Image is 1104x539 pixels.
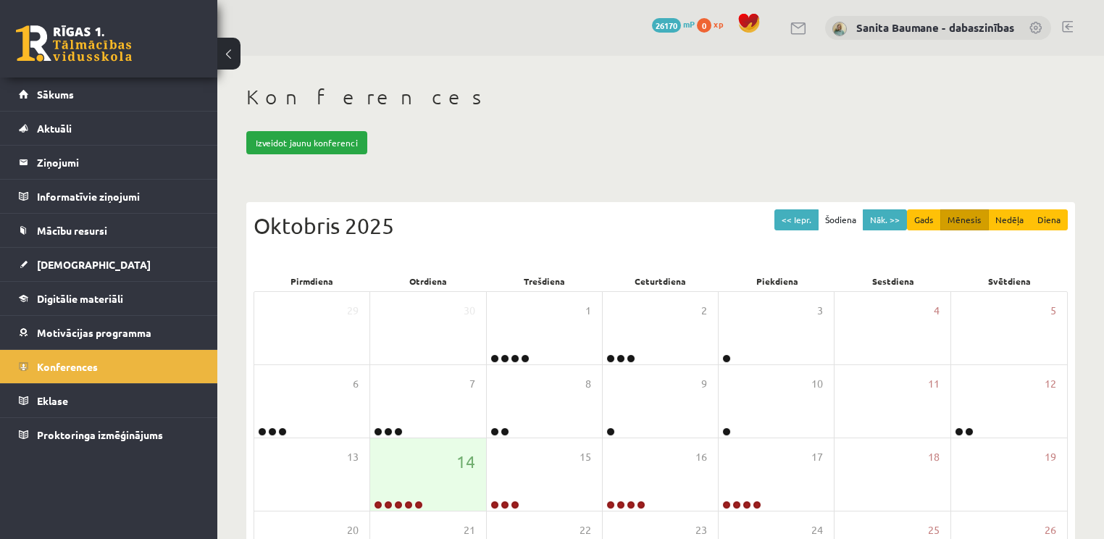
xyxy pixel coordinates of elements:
[714,18,723,30] span: xp
[835,271,952,291] div: Sestdiena
[37,258,151,271] span: [DEMOGRAPHIC_DATA]
[464,303,475,319] span: 30
[697,18,730,30] a: 0 xp
[940,209,989,230] button: Mēnesis
[19,214,199,247] a: Mācību resursi
[19,316,199,349] a: Motivācijas programma
[832,22,847,36] img: Sanita Baumane - dabaszinības
[585,303,591,319] span: 1
[469,376,475,392] span: 7
[16,25,132,62] a: Rīgas 1. Tālmācības vidusskola
[37,428,163,441] span: Proktoringa izmēģinājums
[774,209,819,230] button: << Iepr.
[37,224,107,237] span: Mācību resursi
[928,449,940,465] span: 18
[347,449,359,465] span: 13
[701,303,707,319] span: 2
[246,131,367,154] a: Izveidot jaunu konferenci
[254,209,1068,242] div: Oktobris 2025
[353,376,359,392] span: 6
[37,88,74,101] span: Sākums
[1050,303,1056,319] span: 5
[652,18,681,33] span: 26170
[580,449,591,465] span: 15
[347,303,359,319] span: 29
[817,303,823,319] span: 3
[1045,449,1056,465] span: 19
[1045,376,1056,392] span: 12
[19,112,199,145] a: Aktuāli
[695,449,707,465] span: 16
[652,18,695,30] a: 26170 mP
[37,326,151,339] span: Motivācijas programma
[1045,522,1056,538] span: 26
[464,522,475,538] span: 21
[719,271,835,291] div: Piekdiena
[37,122,72,135] span: Aktuāli
[246,85,1075,109] h1: Konferences
[19,146,199,179] a: Ziņojumi
[683,18,695,30] span: mP
[254,271,370,291] div: Pirmdiena
[988,209,1031,230] button: Nedēļa
[37,360,98,373] span: Konferences
[811,449,823,465] span: 17
[585,376,591,392] span: 8
[603,271,719,291] div: Ceturtdiena
[818,209,863,230] button: Šodiena
[19,248,199,281] a: [DEMOGRAPHIC_DATA]
[928,522,940,538] span: 25
[37,146,199,179] legend: Ziņojumi
[19,282,199,315] a: Digitālie materiāli
[19,384,199,417] a: Eklase
[695,522,707,538] span: 23
[580,522,591,538] span: 22
[19,350,199,383] a: Konferences
[19,180,199,213] a: Informatīvie ziņojumi
[456,449,475,474] span: 14
[928,376,940,392] span: 11
[697,18,711,33] span: 0
[934,303,940,319] span: 4
[1030,209,1068,230] button: Diena
[37,292,123,305] span: Digitālie materiāli
[856,20,1014,35] a: Sanita Baumane - dabaszinības
[811,376,823,392] span: 10
[811,522,823,538] span: 24
[907,209,941,230] button: Gads
[19,78,199,111] a: Sākums
[370,271,487,291] div: Otrdiena
[486,271,603,291] div: Trešdiena
[863,209,907,230] button: Nāk. >>
[347,522,359,538] span: 20
[951,271,1068,291] div: Svētdiena
[19,418,199,451] a: Proktoringa izmēģinājums
[701,376,707,392] span: 9
[37,394,68,407] span: Eklase
[37,180,199,213] legend: Informatīvie ziņojumi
